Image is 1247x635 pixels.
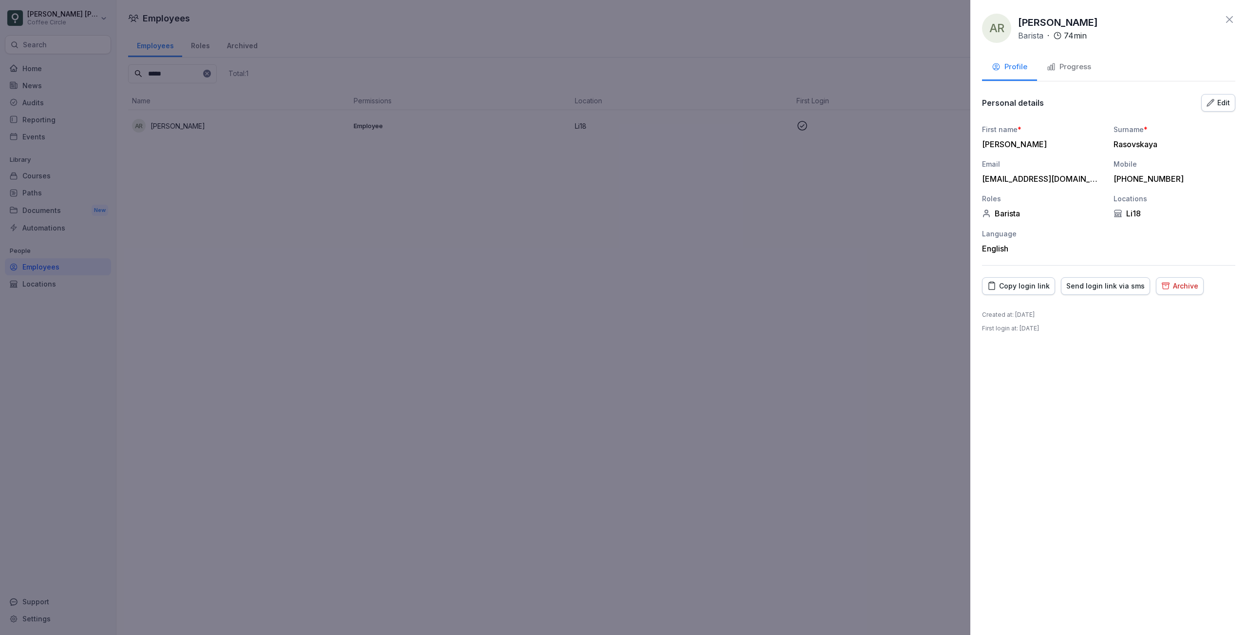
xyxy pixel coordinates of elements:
p: Barista [1018,30,1043,41]
div: Language [982,229,1104,239]
div: English [982,244,1104,253]
button: Progress [1037,55,1101,81]
div: Progress [1047,61,1091,73]
div: Roles [982,193,1104,204]
div: · [1018,30,1087,41]
div: Barista [982,209,1104,218]
div: Email [982,159,1104,169]
div: Profile [992,61,1027,73]
div: [PERSON_NAME] [982,139,1099,149]
p: Created at : [DATE] [982,310,1035,319]
button: Copy login link [982,277,1055,295]
p: Personal details [982,98,1044,108]
button: Archive [1156,277,1204,295]
button: Send login link via sms [1061,277,1150,295]
div: Surname [1114,124,1235,135]
p: 74 min [1064,30,1087,41]
div: Rasovskaya [1114,139,1230,149]
div: First name [982,124,1104,135]
div: AR [982,14,1011,43]
button: Edit [1201,94,1235,112]
p: [PERSON_NAME] [1018,15,1098,30]
div: Locations [1114,193,1235,204]
div: Mobile [1114,159,1235,169]
div: [EMAIL_ADDRESS][DOMAIN_NAME] [982,174,1099,184]
div: Copy login link [987,281,1050,291]
div: Send login link via sms [1066,281,1145,291]
div: Li18 [1114,209,1235,218]
div: [PHONE_NUMBER] [1114,174,1230,184]
div: Edit [1207,97,1230,108]
button: Profile [982,55,1037,81]
div: Archive [1161,281,1198,291]
p: First login at : [DATE] [982,324,1039,333]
